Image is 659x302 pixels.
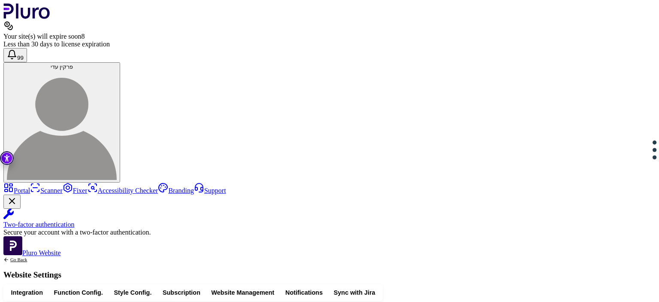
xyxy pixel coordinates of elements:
a: Accessibility Checker [88,187,158,194]
div: Two-factor authentication [3,221,656,229]
div: Less than 30 days to license expiration [3,40,656,48]
a: Branding [158,187,194,194]
span: Style Config. [114,289,151,297]
aside: Sidebar menu [3,183,656,257]
button: Close Two-factor authentication notification [3,195,21,209]
span: 99 [17,55,24,61]
button: Style Config. [109,287,157,299]
a: Fixer [63,187,88,194]
button: Website Management [206,287,280,299]
a: Support [194,187,226,194]
a: Two-factor authentication [3,209,656,229]
span: Integration [11,289,43,297]
span: Website Management [212,289,275,297]
span: Sync with Jira [334,289,375,297]
img: פרקין עדי [7,70,117,180]
div: Secure your account with a two-factor authentication. [3,229,656,236]
button: Subscription [157,287,206,299]
span: Function Config. [54,289,103,297]
button: Notifications [280,287,328,299]
button: Function Config. [48,287,109,299]
button: Open notifications, you have 390 new notifications [3,48,27,62]
button: פרקין עדיפרקין עדי [3,62,120,183]
span: Subscription [163,289,200,297]
a: Scanner [30,187,63,194]
h1: Website Settings [3,271,61,279]
div: Your site(s) will expire soon [3,33,656,40]
a: Portal [3,187,30,194]
span: פרקין עדי [51,64,73,70]
button: Sync with Jira [328,287,381,299]
span: 8 [81,33,85,40]
a: Logo [3,13,50,20]
a: Back to previous screen [3,257,61,262]
a: Open Pluro Website [3,249,61,256]
button: Integration [6,287,48,299]
span: Notifications [285,289,323,297]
